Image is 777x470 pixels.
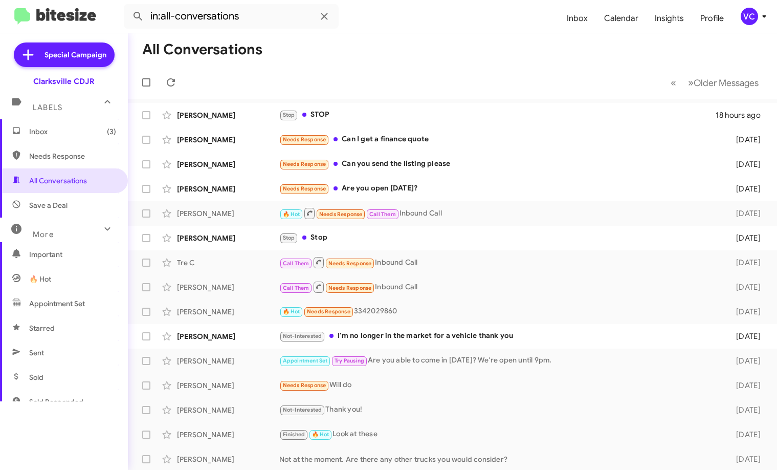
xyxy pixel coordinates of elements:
[283,382,326,389] span: Needs Response
[279,429,723,440] div: Look at these
[283,185,326,192] span: Needs Response
[671,76,676,89] span: «
[177,135,279,145] div: [PERSON_NAME]
[723,184,769,194] div: [DATE]
[142,41,262,58] h1: All Conversations
[723,454,769,464] div: [DATE]
[694,77,759,89] span: Older Messages
[328,260,372,267] span: Needs Response
[14,42,115,67] a: Special Campaign
[682,72,765,93] button: Next
[33,76,95,87] div: Clarksville CDJR
[279,330,723,342] div: I'm no longer in the market for a vehicle thank you
[283,260,309,267] span: Call Them
[283,308,300,315] span: 🔥 Hot
[688,76,694,89] span: »
[177,258,279,268] div: Tre C
[124,4,339,29] input: Search
[279,404,723,416] div: Thank you!
[283,161,326,167] span: Needs Response
[279,232,723,244] div: Stop
[596,4,647,33] a: Calendar
[283,285,309,291] span: Call Them
[29,397,83,407] span: Sold Responded
[29,249,116,260] span: Important
[723,258,769,268] div: [DATE]
[283,136,326,143] span: Needs Response
[319,211,363,218] span: Needs Response
[177,233,279,243] div: [PERSON_NAME]
[335,357,364,364] span: Try Pausing
[279,306,723,317] div: 3342029860
[723,159,769,169] div: [DATE]
[177,356,279,366] div: [PERSON_NAME]
[283,333,322,339] span: Not-Interested
[29,151,116,161] span: Needs Response
[29,323,55,333] span: Starred
[45,50,106,60] span: Special Campaign
[665,72,765,93] nav: Page navigation example
[279,158,723,170] div: Can you send the listing please
[177,282,279,292] div: [PERSON_NAME]
[29,298,85,309] span: Appointment Set
[716,110,769,120] div: 18 hours ago
[283,407,322,413] span: Not-Interested
[279,454,723,464] div: Not at the moment. Are there any other trucks you would consider?
[177,454,279,464] div: [PERSON_NAME]
[723,331,769,341] div: [DATE]
[177,110,279,120] div: [PERSON_NAME]
[732,8,766,25] button: VC
[29,126,116,137] span: Inbox
[664,72,682,93] button: Previous
[33,230,54,239] span: More
[283,211,300,218] span: 🔥 Hot
[723,405,769,415] div: [DATE]
[279,207,723,220] div: Inbound Call
[723,282,769,292] div: [DATE]
[177,405,279,415] div: [PERSON_NAME]
[723,307,769,317] div: [DATE]
[283,357,328,364] span: Appointment Set
[692,4,732,33] a: Profile
[279,256,723,269] div: Inbound Call
[279,183,723,195] div: Are you open [DATE]?
[177,208,279,219] div: [PERSON_NAME]
[279,379,723,391] div: Will do
[279,355,723,367] div: Are you able to come in [DATE]? We're open until 9pm.
[312,431,329,438] span: 🔥 Hot
[279,281,723,293] div: Inbound Call
[29,176,87,186] span: All Conversations
[29,200,68,210] span: Save a Deal
[177,380,279,391] div: [PERSON_NAME]
[723,233,769,243] div: [DATE]
[29,372,43,382] span: Sold
[29,274,51,284] span: 🔥 Hot
[177,184,279,194] div: [PERSON_NAME]
[723,356,769,366] div: [DATE]
[177,331,279,341] div: [PERSON_NAME]
[283,431,305,438] span: Finished
[559,4,596,33] a: Inbox
[283,112,295,118] span: Stop
[177,307,279,317] div: [PERSON_NAME]
[177,430,279,440] div: [PERSON_NAME]
[177,159,279,169] div: [PERSON_NAME]
[723,380,769,391] div: [DATE]
[328,285,372,291] span: Needs Response
[723,135,769,145] div: [DATE]
[647,4,692,33] a: Insights
[107,126,116,137] span: (3)
[369,211,396,218] span: Call Them
[29,348,44,358] span: Sent
[723,208,769,219] div: [DATE]
[33,103,62,112] span: Labels
[307,308,350,315] span: Needs Response
[741,8,758,25] div: VC
[283,234,295,241] span: Stop
[279,134,723,145] div: Can I get a finance quote
[279,109,716,121] div: STOP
